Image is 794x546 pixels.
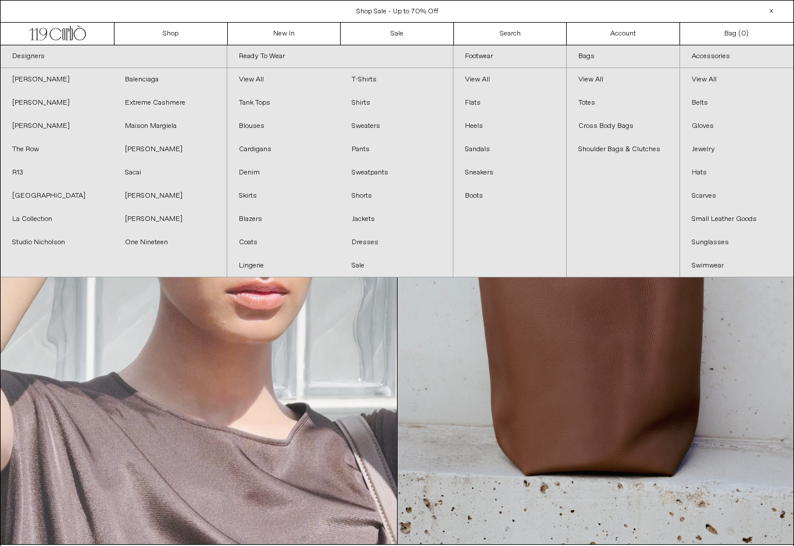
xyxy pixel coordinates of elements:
a: Sacai [113,161,226,184]
a: Account [567,23,680,45]
a: Cardigans [227,138,340,161]
a: Sale [341,23,454,45]
a: Belts [680,91,793,115]
a: Sunglasses [680,231,793,254]
a: Ready To Wear [227,45,453,68]
a: Dresses [340,231,453,254]
a: Sneakers [453,161,566,184]
a: Bags [567,45,679,68]
a: Sandals [453,138,566,161]
a: The Row [1,138,113,161]
a: [PERSON_NAME] [1,68,113,91]
a: One Nineteen [113,231,226,254]
a: New In [228,23,341,45]
a: [PERSON_NAME] [113,184,226,208]
a: Hats [680,161,793,184]
a: Blazers [227,208,340,231]
a: Studio Nicholson [1,231,113,254]
a: T-Shirts [340,68,453,91]
a: Footwear [453,45,566,68]
span: 0 [741,29,746,38]
a: Lingerie [227,254,340,277]
a: Flats [453,91,566,115]
a: Jewelry [680,138,793,161]
a: Shirts [340,91,453,115]
a: Cross Body Bags [567,115,679,138]
a: Shop [115,23,228,45]
a: Balenciaga [113,68,226,91]
a: Coats [227,231,340,254]
a: Shorts [340,184,453,208]
a: View All [227,68,340,91]
a: Swimwear [680,254,793,277]
a: Sale [340,254,453,277]
a: Sweatpants [340,161,453,184]
a: Heels [453,115,566,138]
a: Gloves [680,115,793,138]
a: La Collection [1,208,113,231]
a: Bag () [680,23,793,45]
a: Shoulder Bags & Clutches [567,138,679,161]
a: Search [454,23,567,45]
a: Accessories [680,45,793,68]
a: Tank Tops [227,91,340,115]
a: Boots [453,184,566,208]
a: [PERSON_NAME] [113,208,226,231]
a: [GEOGRAPHIC_DATA] [1,184,113,208]
video: Your browser does not support the video tag. [1,45,397,544]
a: View All [453,68,566,91]
a: Small Leather Goods [680,208,793,231]
a: [PERSON_NAME] [1,91,113,115]
a: Blouses [227,115,340,138]
a: [PERSON_NAME] [1,115,113,138]
a: Shop Sale - Up to 70% Off [356,7,438,16]
a: Sweaters [340,115,453,138]
a: Extreme Cashmere [113,91,226,115]
a: View All [567,68,679,91]
a: View All [680,68,793,91]
a: Denim [227,161,340,184]
a: Scarves [680,184,793,208]
a: [PERSON_NAME] [113,138,226,161]
a: R13 [1,161,113,184]
a: Designers [1,45,227,68]
a: Totes [567,91,679,115]
a: Pants [340,138,453,161]
a: Maison Margiela [113,115,226,138]
a: Jackets [340,208,453,231]
span: ) [741,28,749,39]
a: Skirts [227,184,340,208]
